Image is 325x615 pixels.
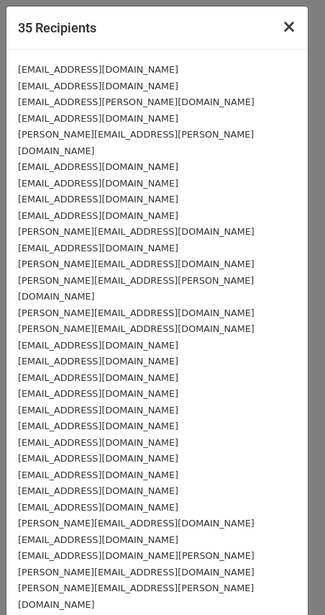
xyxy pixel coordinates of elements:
[18,485,178,496] small: [EMAIL_ADDRESS][DOMAIN_NAME]
[18,502,178,513] small: [EMAIL_ADDRESS][DOMAIN_NAME]
[18,421,178,431] small: [EMAIL_ADDRESS][DOMAIN_NAME]
[18,323,255,334] small: [PERSON_NAME][EMAIL_ADDRESS][DOMAIN_NAME]
[18,567,255,578] small: [PERSON_NAME][EMAIL_ADDRESS][DOMAIN_NAME]
[18,470,178,480] small: [EMAIL_ADDRESS][DOMAIN_NAME]
[270,6,308,47] button: Close
[253,546,325,615] div: Widget de chat
[18,583,254,610] small: [PERSON_NAME][EMAIL_ADDRESS][PERSON_NAME][DOMAIN_NAME]
[18,356,178,367] small: [EMAIL_ADDRESS][DOMAIN_NAME]
[18,194,178,205] small: [EMAIL_ADDRESS][DOMAIN_NAME]
[18,64,178,75] small: [EMAIL_ADDRESS][DOMAIN_NAME]
[18,18,96,37] h5: 35 Recipients
[18,388,178,399] small: [EMAIL_ADDRESS][DOMAIN_NAME]
[18,81,178,91] small: [EMAIL_ADDRESS][DOMAIN_NAME]
[18,259,255,269] small: [PERSON_NAME][EMAIL_ADDRESS][DOMAIN_NAME]
[18,226,255,237] small: [PERSON_NAME][EMAIL_ADDRESS][DOMAIN_NAME]
[18,243,178,253] small: [EMAIL_ADDRESS][DOMAIN_NAME]
[18,113,178,124] small: [EMAIL_ADDRESS][DOMAIN_NAME]
[18,372,178,383] small: [EMAIL_ADDRESS][DOMAIN_NAME]
[18,534,178,545] small: [EMAIL_ADDRESS][DOMAIN_NAME]
[18,518,255,529] small: [PERSON_NAME][EMAIL_ADDRESS][DOMAIN_NAME]
[18,129,254,156] small: [PERSON_NAME][EMAIL_ADDRESS][PERSON_NAME][DOMAIN_NAME]
[18,405,178,416] small: [EMAIL_ADDRESS][DOMAIN_NAME]
[18,275,254,302] small: [PERSON_NAME][EMAIL_ADDRESS][PERSON_NAME][DOMAIN_NAME]
[18,550,255,561] small: [EMAIL_ADDRESS][DOMAIN_NAME][PERSON_NAME]
[18,178,178,189] small: [EMAIL_ADDRESS][DOMAIN_NAME]
[18,307,255,318] small: [PERSON_NAME][EMAIL_ADDRESS][DOMAIN_NAME]
[18,96,255,107] small: [EMAIL_ADDRESS][PERSON_NAME][DOMAIN_NAME]
[282,17,296,37] span: ×
[18,437,178,448] small: [EMAIL_ADDRESS][DOMAIN_NAME]
[18,340,178,351] small: [EMAIL_ADDRESS][DOMAIN_NAME]
[18,453,178,464] small: [EMAIL_ADDRESS][DOMAIN_NAME]
[18,210,178,221] small: [EMAIL_ADDRESS][DOMAIN_NAME]
[253,546,325,615] iframe: Chat Widget
[18,161,178,172] small: [EMAIL_ADDRESS][DOMAIN_NAME]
